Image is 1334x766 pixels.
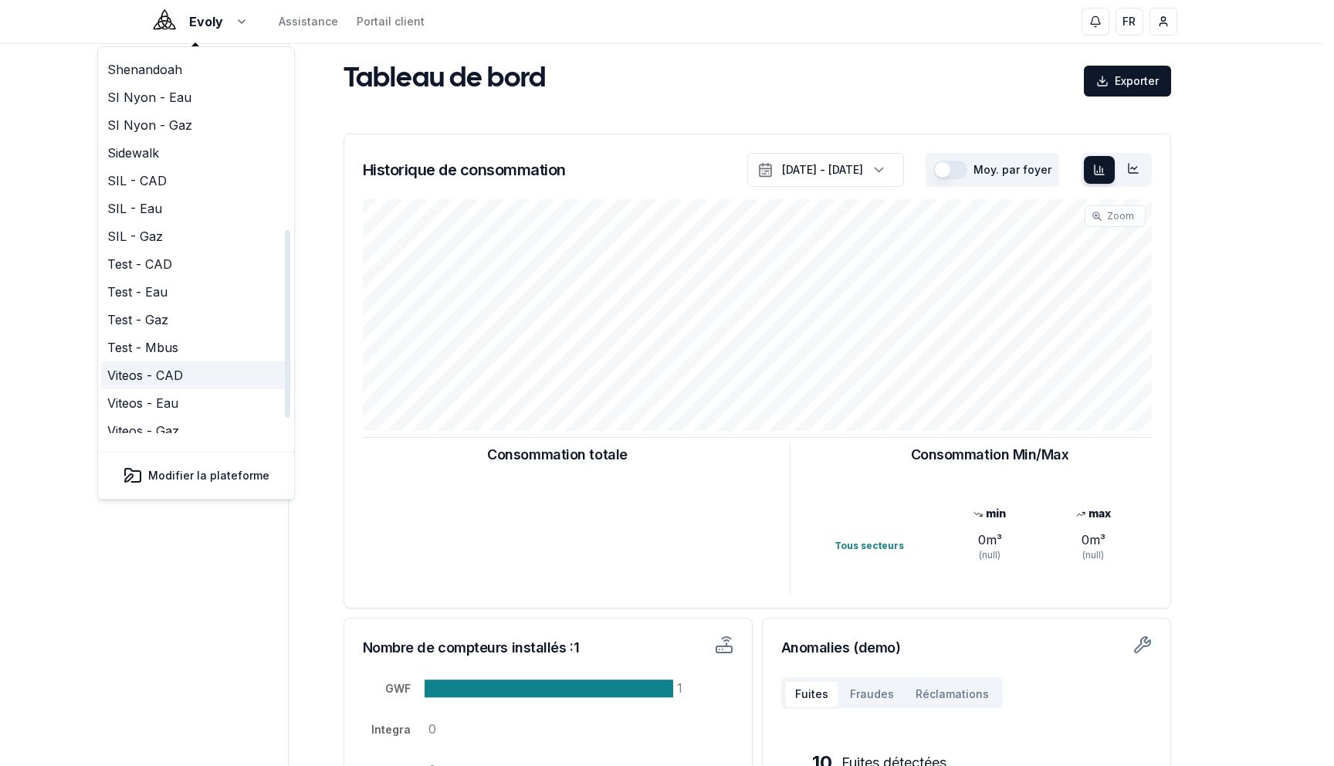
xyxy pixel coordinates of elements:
[1041,530,1145,549] div: 0 m³
[1041,506,1145,521] div: max
[938,530,1041,549] div: 0 m³
[101,278,291,306] a: Test - Eau
[1107,210,1134,222] span: Zoom
[101,306,291,334] a: Test - Gaz
[107,460,285,491] button: Modifier la plateforme
[101,417,291,445] a: Viteos - Gaz
[101,83,291,111] a: SI Nyon - Eau
[938,506,1041,521] div: min
[487,444,627,466] h3: Consommation totale
[101,139,291,167] a: Sidewalk
[101,195,291,222] a: SIL - Eau
[835,540,938,552] div: Tous secteurs
[1041,549,1145,561] div: (null)
[101,111,291,139] a: SI Nyon - Gaz
[938,549,1041,561] div: (null)
[101,361,291,389] a: Viteos - CAD
[911,444,1069,466] h3: Consommation Min/Max
[101,389,291,417] a: Viteos - Eau
[101,334,291,361] a: Test - Mbus
[101,250,291,278] a: Test - CAD
[101,167,291,195] a: SIL - CAD
[101,56,291,83] a: Shenandoah
[101,222,291,250] a: SIL - Gaz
